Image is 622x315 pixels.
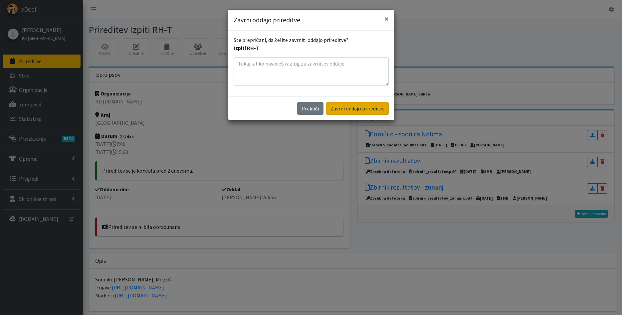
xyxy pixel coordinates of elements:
button: Zavrni oddajo prireditve [326,102,389,115]
button: Close [379,10,394,28]
strong: Izpiti RH-T [234,45,259,51]
span: × [384,14,389,24]
div: Ste prepričani, da želite zavrniti oddajo prireditve? [234,36,389,52]
h5: Zavrni oddajo prireditve [234,15,300,25]
button: Prekliči [297,102,323,115]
